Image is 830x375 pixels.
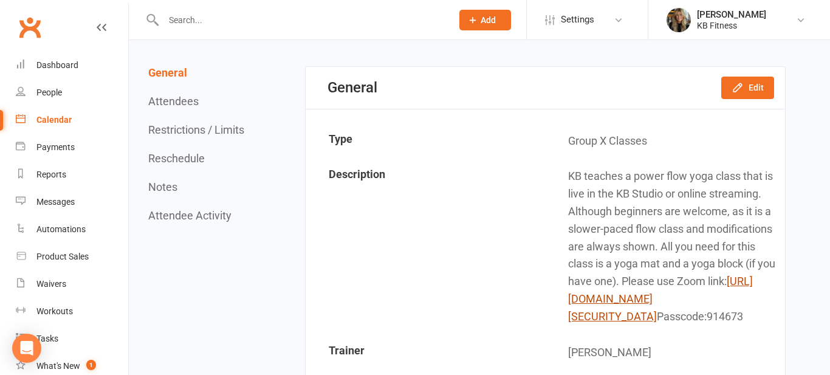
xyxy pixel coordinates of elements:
button: Attendees [148,95,199,108]
button: Restrictions / Limits [148,123,244,136]
a: People [16,79,128,106]
a: Payments [16,134,128,161]
span: Add [481,15,496,25]
a: Tasks [16,325,128,353]
div: Workouts [36,306,73,316]
a: Workouts [16,298,128,325]
a: Dashboard [16,52,128,79]
td: Type [307,124,545,159]
div: People [36,88,62,97]
a: Waivers [16,270,128,298]
div: What's New [36,361,80,371]
div: Calendar [36,115,72,125]
button: Add [459,10,511,30]
div: Payments [36,142,75,152]
input: Search... [160,12,444,29]
img: thumb_image1738440835.png [667,8,691,32]
button: Edit [721,77,774,98]
div: [PERSON_NAME] [697,9,766,20]
a: Calendar [16,106,128,134]
button: Attendee Activity [148,209,232,222]
button: General [148,66,187,79]
a: Product Sales [16,243,128,270]
div: General [328,79,377,96]
div: Product Sales [36,252,89,261]
span: 1 [86,360,96,370]
div: Waivers [36,279,66,289]
button: Notes [148,181,177,193]
div: Open Intercom Messenger [12,334,41,363]
div: Reports [36,170,66,179]
td: Trainer [307,335,545,370]
div: Automations [36,224,86,234]
td: Group X Classes [546,124,784,159]
a: Automations [16,216,128,243]
a: Clubworx [15,12,45,43]
div: KB Fitness [697,20,766,31]
td: [PERSON_NAME] [546,335,784,370]
a: Messages [16,188,128,216]
a: [URL][DOMAIN_NAME][SECURITY_DATA] [568,275,753,323]
button: Reschedule [148,152,205,165]
div: Tasks [36,334,58,343]
div: Messages [36,197,75,207]
td: Description [307,159,545,334]
div: Dashboard [36,60,78,70]
a: Reports [16,161,128,188]
td: KB teaches a power flow yoga class that is live in the KB Studio or online streaming. Although be... [546,159,784,334]
span: Settings [561,6,594,33]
